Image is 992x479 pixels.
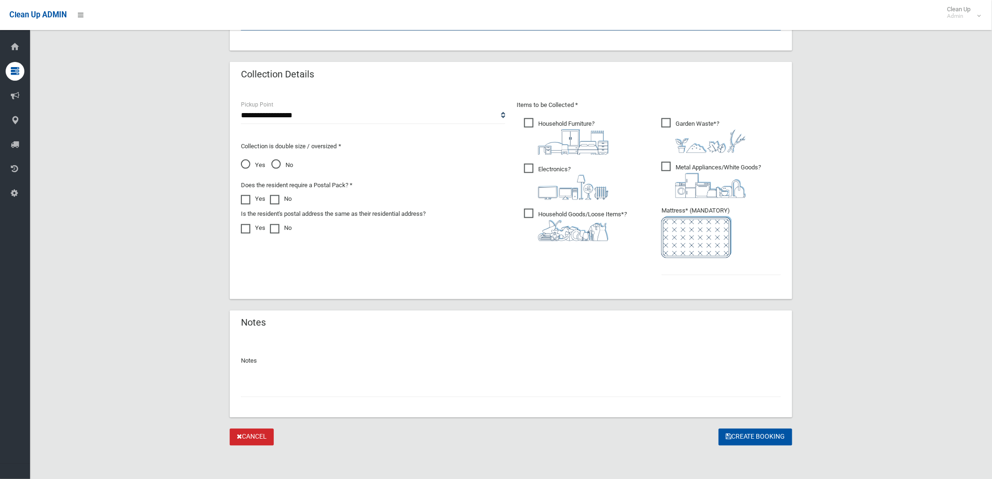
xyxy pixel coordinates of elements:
img: aa9efdbe659d29b613fca23ba79d85cb.png [538,129,609,155]
span: Yes [241,160,265,171]
img: b13cc3517677393f34c0a387616ef184.png [538,220,609,241]
label: No [270,193,292,205]
small: Admin [947,13,971,20]
p: Items to be Collected * [517,99,781,111]
img: 394712a680b73dbc3d2a6a3a7ffe5a07.png [538,175,609,200]
i: ? [538,211,627,241]
label: Yes [241,193,265,205]
button: Create Booking [719,429,792,446]
span: Household Goods/Loose Items* [524,209,627,241]
header: Notes [230,314,277,332]
img: e7408bece873d2c1783593a074e5cb2f.png [661,216,732,258]
img: 36c1b0289cb1767239cdd3de9e694f19.png [676,173,746,198]
span: Garden Waste* [661,118,746,153]
span: Metal Appliances/White Goods [661,162,761,198]
p: Notes [241,356,781,367]
span: Clean Up ADMIN [9,10,67,19]
a: Cancel [230,429,274,446]
span: Mattress* (MANDATORY) [661,207,781,258]
label: Yes [241,222,265,234]
i: ? [538,120,609,155]
header: Collection Details [230,65,325,84]
label: Is the resident's postal address the same as their residential address? [241,208,426,220]
img: 4fd8a5c772b2c999c83690221e5242e0.png [676,129,746,153]
i: ? [676,164,761,198]
span: Household Furniture [524,118,609,155]
i: ? [676,120,746,153]
p: Collection is double size / oversized * [241,141,505,152]
span: No [271,160,293,171]
i: ? [538,166,609,200]
label: Does the resident require a Postal Pack? * [241,180,353,191]
label: No [270,222,292,234]
span: Clean Up [943,6,980,20]
span: Electronics [524,164,609,200]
